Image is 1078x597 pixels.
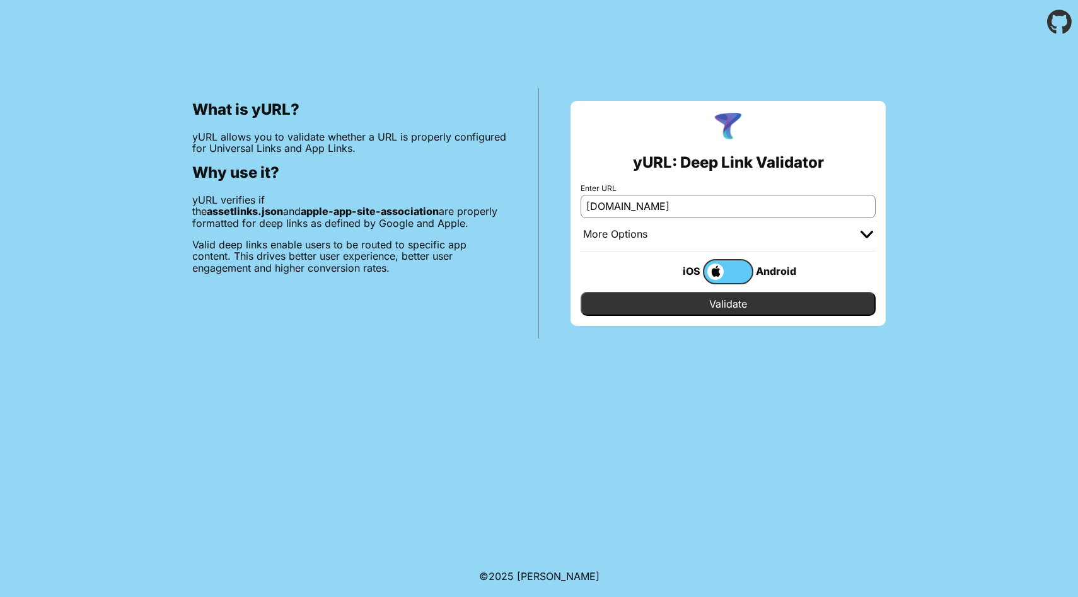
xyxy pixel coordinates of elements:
[192,239,507,274] p: Valid deep links enable users to be routed to specific app content. This drives better user exper...
[479,555,600,597] footer: ©
[192,101,507,119] h2: What is yURL?
[192,164,507,182] h2: Why use it?
[583,228,647,241] div: More Options
[207,205,283,217] b: assetlinks.json
[517,570,600,583] a: Michael Ibragimchayev's Personal Site
[192,131,507,154] p: yURL allows you to validate whether a URL is properly configured for Universal Links and App Links.
[192,194,507,229] p: yURL verifies if the and are properly formatted for deep links as defined by Google and Apple.
[489,570,514,583] span: 2025
[861,231,873,238] img: chevron
[301,205,439,217] b: apple-app-site-association
[652,263,703,279] div: iOS
[633,154,824,171] h2: yURL: Deep Link Validator
[581,184,876,193] label: Enter URL
[753,263,804,279] div: Android
[712,111,745,144] img: yURL Logo
[581,292,876,316] input: Validate
[581,195,876,217] input: e.g. https://app.chayev.com/xyx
